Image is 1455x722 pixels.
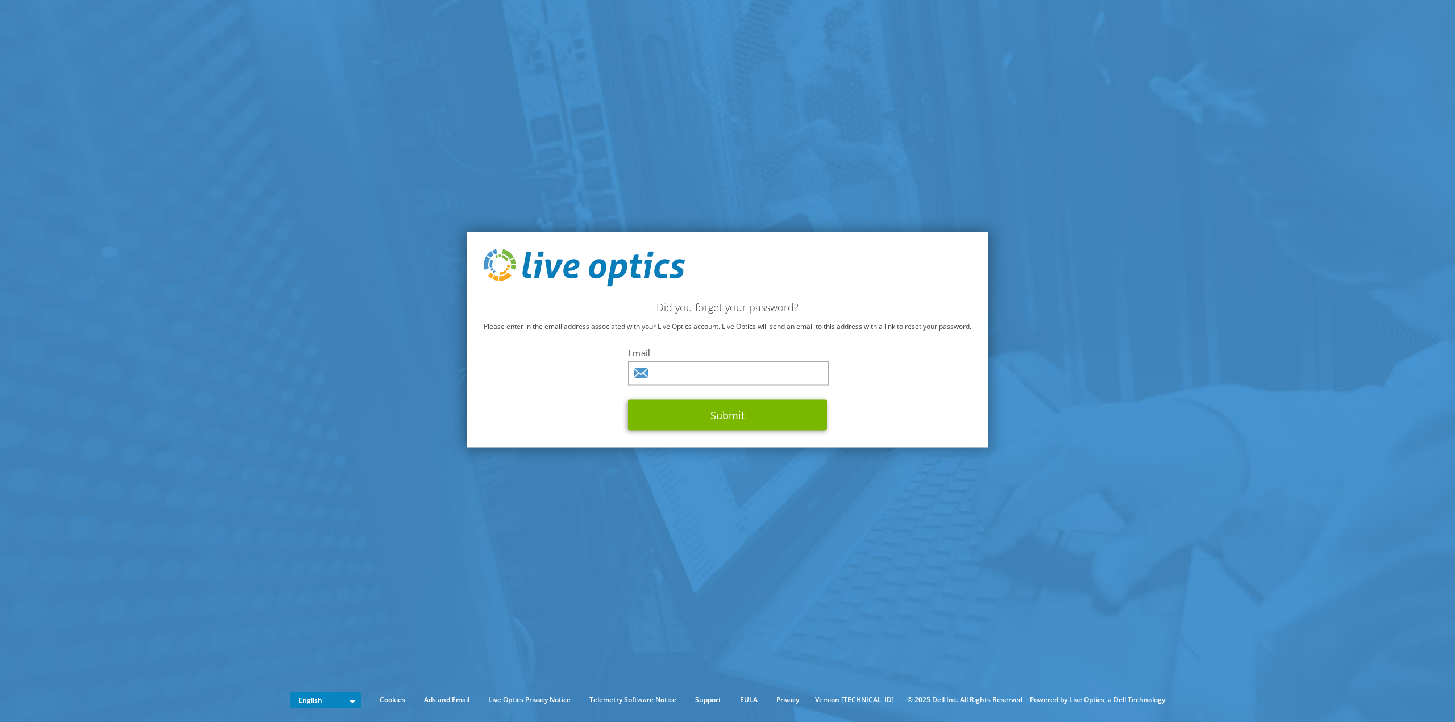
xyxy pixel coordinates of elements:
a: Telemetry Software Notice [581,694,685,706]
a: EULA [731,694,766,706]
a: Privacy [768,694,808,706]
a: Support [687,694,730,706]
a: Ads and Email [415,694,478,706]
button: Submit [628,399,827,430]
p: Please enter in the email address associated with your Live Optics account. Live Optics will send... [484,320,971,332]
a: Live Optics Privacy Notice [480,694,579,706]
h2: Did you forget your password? [484,301,971,313]
li: Powered by Live Optics, a Dell Technology [1030,694,1165,706]
li: © 2025 Dell Inc. All Rights Reserved [901,694,1028,706]
label: Email [628,347,827,358]
a: Cookies [371,694,414,706]
li: Version [TECHNICAL_ID] [809,694,900,706]
img: live_optics_svg.svg [484,249,685,287]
